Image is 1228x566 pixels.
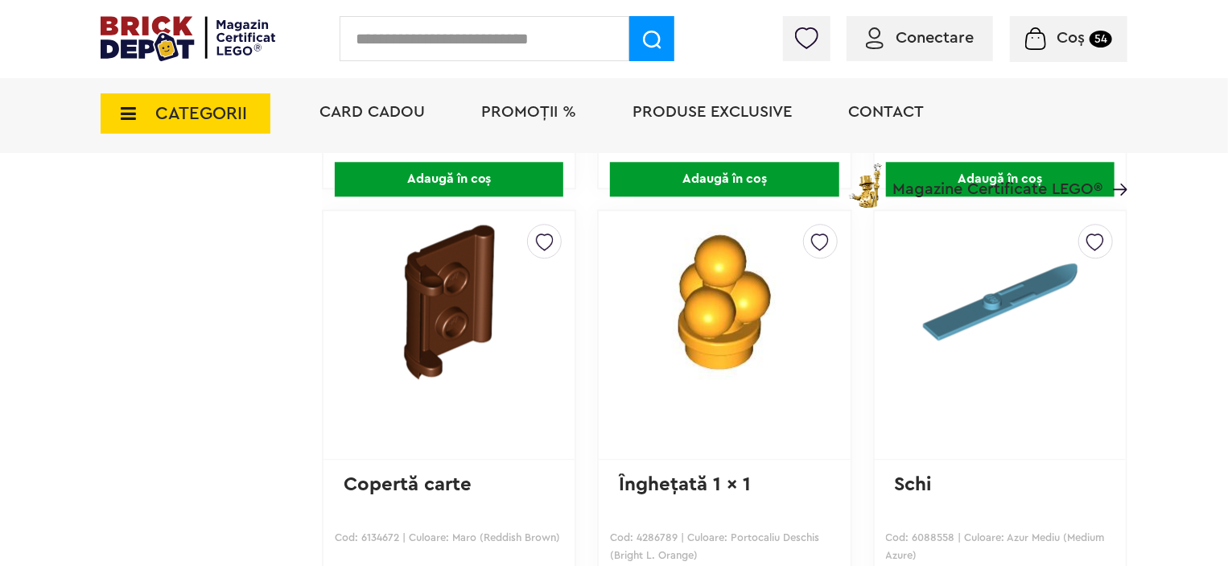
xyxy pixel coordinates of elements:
p: Cod: 6088558 | Culoare: Azur Mediu (Medium Azure) [886,529,1115,565]
a: Card Cadou [319,104,425,120]
span: Magazine Certificate LEGO® [892,160,1102,197]
a: Îngheţată 1 x 1 [619,475,751,494]
a: Conectare [866,30,974,46]
span: Coș [1057,30,1085,46]
p: Cod: 4286789 | Culoare: Portocaliu Deschis (Bright L. Orange) [610,529,839,565]
span: Conectare [896,30,974,46]
a: Magazine Certificate LEGO® [1102,160,1127,176]
p: Cod: 6134672 | Culoare: Maro (Reddish Brown) [335,529,563,565]
img: Copertă carte [344,225,554,379]
small: 54 [1090,31,1112,48]
a: Produse exclusive [633,104,792,120]
span: CATEGORII [155,105,247,122]
a: Contact [848,104,924,120]
img: Îngheţată 1 x 1 [619,225,830,379]
a: Schi [895,475,932,494]
a: Copertă carte [344,475,472,494]
img: Schi [895,225,1106,379]
a: PROMOȚII % [481,104,576,120]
